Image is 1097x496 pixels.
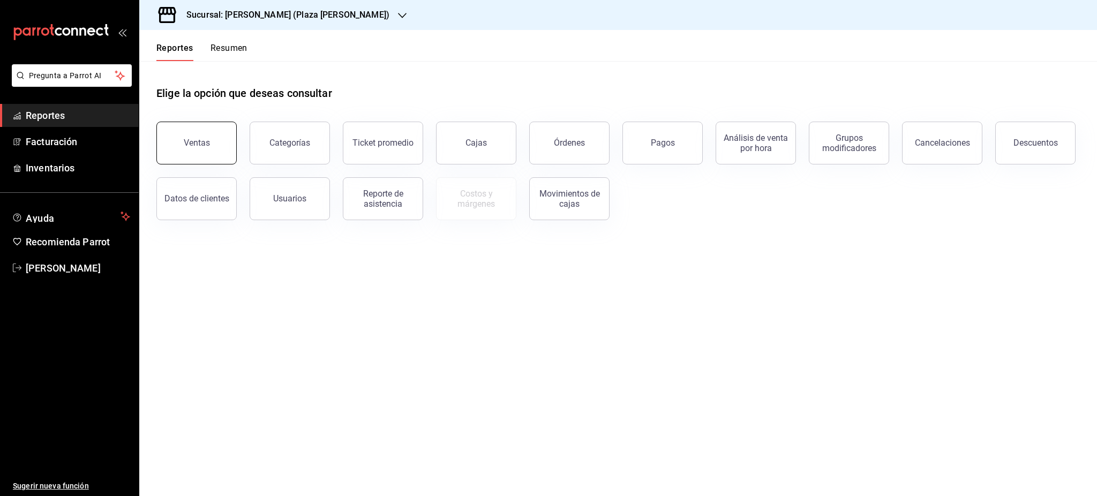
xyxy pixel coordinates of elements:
[443,189,509,209] div: Costos y márgenes
[716,122,796,164] button: Análisis de venta por hora
[13,480,130,492] span: Sugerir nueva función
[29,70,115,81] span: Pregunta a Parrot AI
[1013,138,1058,148] div: Descuentos
[156,43,193,61] button: Reportes
[343,177,423,220] button: Reporte de asistencia
[118,28,126,36] button: open_drawer_menu
[26,108,130,123] span: Reportes
[809,122,889,164] button: Grupos modificadores
[178,9,389,21] h3: Sucursal: [PERSON_NAME] (Plaza [PERSON_NAME])
[352,138,414,148] div: Ticket promedio
[211,43,247,61] button: Resumen
[436,177,516,220] button: Contrata inventarios para ver este reporte
[184,138,210,148] div: Ventas
[269,138,310,148] div: Categorías
[465,137,487,149] div: Cajas
[554,138,585,148] div: Órdenes
[26,261,130,275] span: [PERSON_NAME]
[915,138,970,148] div: Cancelaciones
[164,193,229,204] div: Datos de clientes
[156,43,247,61] div: navigation tabs
[902,122,982,164] button: Cancelaciones
[26,134,130,149] span: Facturación
[156,177,237,220] button: Datos de clientes
[651,138,675,148] div: Pagos
[273,193,306,204] div: Usuarios
[529,122,610,164] button: Órdenes
[622,122,703,164] button: Pagos
[26,235,130,249] span: Recomienda Parrot
[250,122,330,164] button: Categorías
[12,64,132,87] button: Pregunta a Parrot AI
[156,122,237,164] button: Ventas
[436,122,516,164] a: Cajas
[995,122,1076,164] button: Descuentos
[536,189,603,209] div: Movimientos de cajas
[350,189,416,209] div: Reporte de asistencia
[26,210,116,223] span: Ayuda
[156,85,332,101] h1: Elige la opción que deseas consultar
[723,133,789,153] div: Análisis de venta por hora
[343,122,423,164] button: Ticket promedio
[250,177,330,220] button: Usuarios
[7,78,132,89] a: Pregunta a Parrot AI
[529,177,610,220] button: Movimientos de cajas
[26,161,130,175] span: Inventarios
[816,133,882,153] div: Grupos modificadores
